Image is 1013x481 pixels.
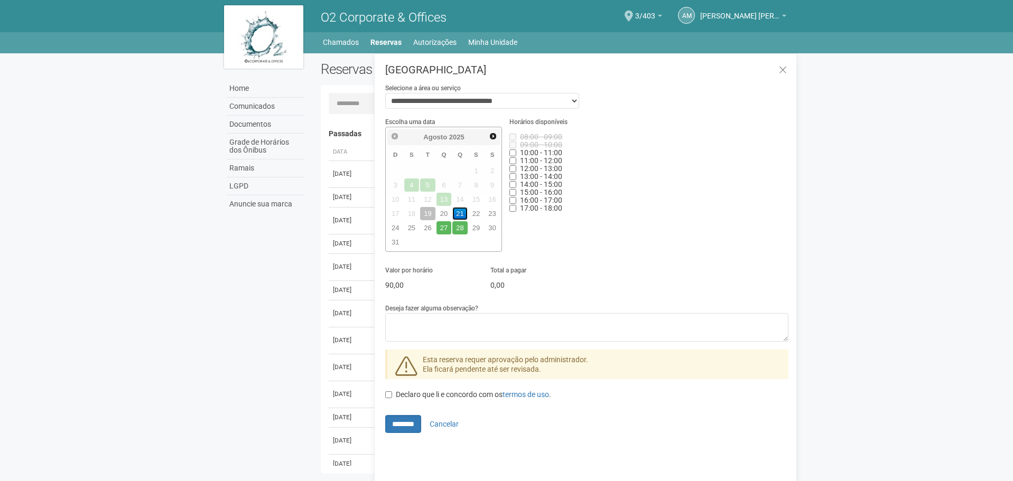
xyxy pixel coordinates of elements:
a: [PERSON_NAME] [PERSON_NAME] [700,13,786,22]
p: 90,00 [385,280,474,290]
span: Horário indisponível [520,140,562,149]
input: 17:00 - 18:00 [509,205,516,212]
span: Horário indisponível [520,172,562,181]
span: 9 [485,178,500,192]
a: Comunicados [227,98,305,116]
a: Home [227,80,305,98]
span: Segunda [410,151,414,158]
span: Quinta [458,151,462,158]
td: [DATE] [329,381,371,408]
button: Cancelar [423,415,466,433]
td: Sala de Reunião Interna 1 Bloco 2 (até 30 pessoas) [371,207,676,234]
a: 26 [420,221,435,234]
label: Valor por horário [385,266,433,275]
span: Horário indisponível [520,156,562,165]
a: 27 [436,221,452,234]
span: Horário indisponível [520,188,562,196]
a: LGPD [227,177,305,195]
span: Sexta [474,151,478,158]
a: 30 [485,221,500,234]
h2: Reservas [321,61,547,77]
a: 20 [436,207,452,220]
label: Deseja fazer alguma observação? [385,304,478,313]
h4: Passadas [329,130,782,138]
span: 15 [469,193,484,206]
span: 1 [469,164,484,177]
span: 2025 [449,133,464,141]
a: 29 [469,221,484,234]
span: 8 [469,178,484,192]
td: [DATE] [329,354,371,381]
a: Documentos [227,116,305,134]
td: [DATE] [329,300,371,327]
a: AM [678,7,695,24]
label: Declaro que li e concordo com os . [385,390,551,400]
label: Escolha uma data [385,117,435,127]
td: [DATE] [329,161,371,187]
div: Esta reserva requer aprovação pelo administrador. Ela ficará pendente até ser revisada. [385,350,788,379]
span: 3/403 [635,2,655,20]
a: Reservas [370,35,402,50]
span: 6 [436,178,452,192]
label: Horários disponíveis [509,117,568,127]
input: 14:00 - 15:00 [509,181,516,188]
td: [DATE] [329,454,371,474]
input: 15:00 - 16:00 [509,189,516,196]
span: Sábado [490,151,495,158]
th: Área ou Serviço [371,144,676,161]
td: [DATE] [329,427,371,454]
td: Sala de Reunião Interna 1 Bloco 2 (até 30 pessoas) [371,427,676,454]
span: Próximo [489,132,497,140]
span: 2 [485,164,500,177]
span: Horário indisponível [520,133,562,141]
span: Horário indisponível [520,196,562,204]
span: Horário indisponível [520,164,562,173]
td: [DATE] [329,327,371,354]
span: 3 [388,178,403,192]
a: Grade de Horários dos Ônibus [227,134,305,159]
span: 17 [388,207,403,220]
td: Área Coffee Break (Pré-Função) Bloco 2 [371,300,676,327]
a: Anterior [388,130,401,142]
span: 11 [404,193,420,206]
th: Data [329,144,371,161]
span: Agosto [423,133,447,141]
td: [DATE] [329,408,371,427]
a: Próximo [487,130,499,142]
span: Domingo [393,151,397,158]
td: [DATE] [329,207,371,234]
a: Ramais [227,159,305,177]
span: 14 [452,193,468,206]
td: Área Coffee Break (Pré-Função) Bloco 2 [371,187,676,207]
input: 10:00 - 11:00 [509,149,516,156]
span: 12 [420,193,435,206]
span: O2 Corporate & Offices [321,10,447,25]
h3: [GEOGRAPHIC_DATA] [385,64,788,75]
input: 16:00 - 17:00 [509,197,516,204]
td: Sala de Reunião Interna 1 Bloco 2 (até 30 pessoas) [371,280,676,300]
span: Horário indisponível [520,180,562,188]
input: 12:00 - 13:00 [509,165,516,172]
td: Sala de Reunião Interna 1 Bloco 2 (até 30 pessoas) [371,253,676,280]
span: 10 [388,193,403,206]
td: Sala de Reunião Interna 1 Bloco 2 (até 30 pessoas) [371,408,676,427]
a: 25 [404,221,420,234]
a: Anuncie sua marca [227,195,305,213]
td: Sala de Reunião Interna 1 Bloco 4 (até 30 pessoas) [371,381,676,408]
td: [DATE] [329,253,371,280]
a: 24 [388,221,403,234]
label: Total a pagar [490,266,526,275]
input: 13:00 - 14:00 [509,173,516,180]
span: 13 [436,193,452,206]
input: 09:00 - 10:00 [509,142,516,148]
img: logo.jpg [224,5,303,69]
a: Minha Unidade [468,35,517,50]
span: 18 [404,207,420,220]
a: 21 [452,207,468,220]
span: 4 [404,178,420,192]
span: Terça [426,151,430,158]
td: Sala de Reunião Interna 1 Bloco 4 (até 30 pessoas) [371,454,676,474]
span: 7 [452,178,468,192]
a: Chamados [323,35,359,50]
td: Sala de Reunião Interna 1 Bloco 4 (até 30 pessoas) [371,234,676,253]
